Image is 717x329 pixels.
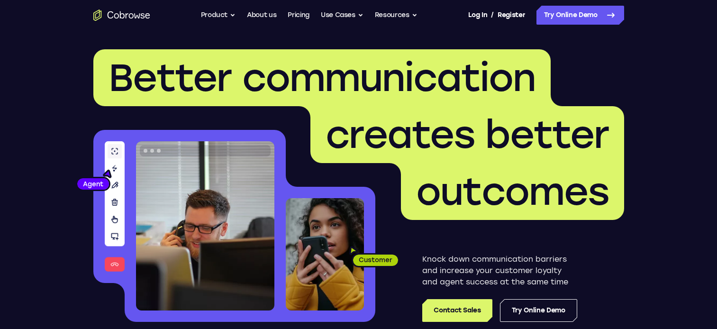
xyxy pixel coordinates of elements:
[109,55,535,101] span: Better communication
[136,141,274,311] img: A customer support agent talking on the phone
[536,6,624,25] a: Try Online Demo
[321,6,363,25] button: Use Cases
[500,299,577,322] a: Try Online Demo
[326,112,609,157] span: creates better
[491,9,494,21] span: /
[288,6,309,25] a: Pricing
[416,169,609,214] span: outcomes
[422,254,577,288] p: Knock down communication barriers and increase your customer loyalty and agent success at the sam...
[498,6,525,25] a: Register
[422,299,492,322] a: Contact Sales
[247,6,276,25] a: About us
[286,198,364,311] img: A customer holding their phone
[375,6,417,25] button: Resources
[201,6,236,25] button: Product
[93,9,150,21] a: Go to the home page
[468,6,487,25] a: Log In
